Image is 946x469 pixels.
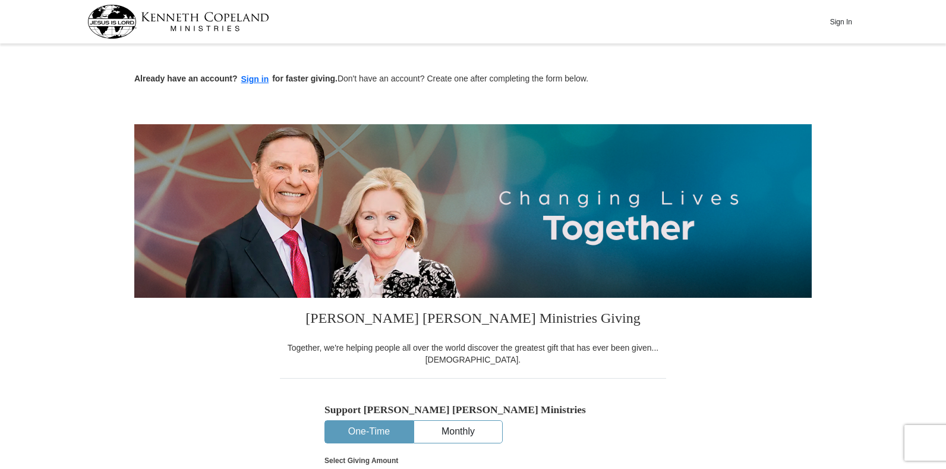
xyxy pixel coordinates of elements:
[134,73,812,86] p: Don't have an account? Create one after completing the form below.
[324,457,398,465] strong: Select Giving Amount
[324,404,622,416] h5: Support [PERSON_NAME] [PERSON_NAME] Ministries
[414,421,502,443] button: Monthly
[238,73,273,86] button: Sign in
[134,74,338,83] strong: Already have an account? for faster giving.
[280,342,666,366] div: Together, we're helping people all over the world discover the greatest gift that has ever been g...
[87,5,269,39] img: kcm-header-logo.svg
[823,12,859,31] button: Sign In
[325,421,413,443] button: One-Time
[280,298,666,342] h3: [PERSON_NAME] [PERSON_NAME] Ministries Giving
